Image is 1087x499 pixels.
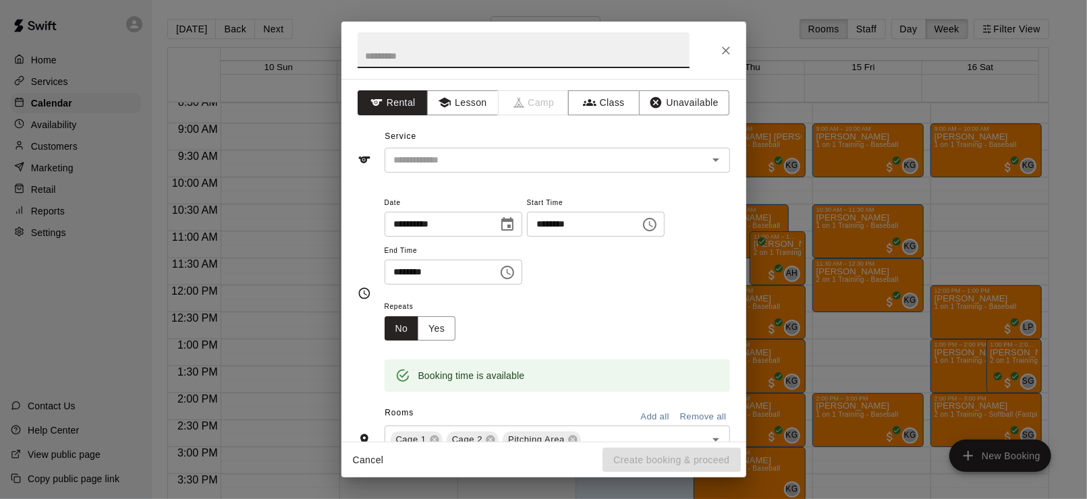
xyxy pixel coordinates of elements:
[358,90,428,115] button: Rental
[385,316,456,341] div: outlined button group
[385,242,522,260] span: End Time
[503,433,570,446] span: Pitching Area
[385,316,419,341] button: No
[385,131,416,141] span: Service
[447,433,488,446] span: Cage 2
[418,363,525,388] div: Booking time is available
[499,90,569,115] span: Camps can only be created in the Services page
[706,430,725,449] button: Open
[714,38,738,63] button: Close
[527,194,665,212] span: Start Time
[503,432,581,448] div: Pitching Area
[358,153,371,167] svg: Service
[568,90,639,115] button: Class
[385,194,522,212] span: Date
[447,432,499,448] div: Cage 2
[385,298,467,316] span: Repeats
[358,433,371,446] svg: Rooms
[636,211,663,238] button: Choose time, selected time is 10:00 AM
[494,211,521,238] button: Choose date, selected date is Aug 16, 2025
[677,407,730,428] button: Remove all
[427,90,498,115] button: Lesson
[385,408,414,417] span: Rooms
[639,90,729,115] button: Unavailable
[634,407,677,428] button: Add all
[418,316,455,341] button: Yes
[494,259,521,286] button: Choose time, selected time is 10:30 AM
[391,433,432,446] span: Cage 1
[347,448,390,473] button: Cancel
[391,432,443,448] div: Cage 1
[358,287,371,300] svg: Timing
[706,150,725,169] button: Open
